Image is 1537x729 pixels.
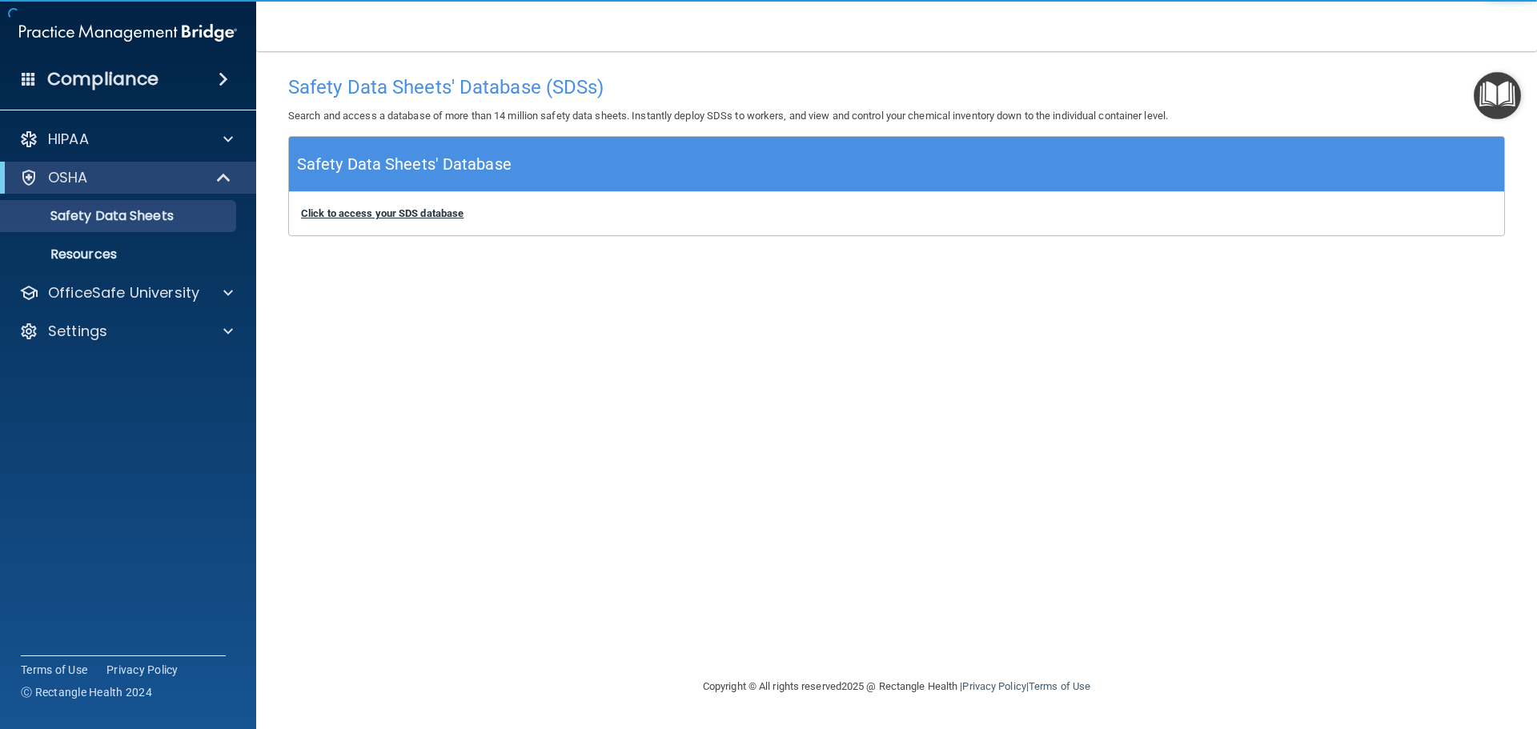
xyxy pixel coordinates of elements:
[288,77,1505,98] h4: Safety Data Sheets' Database (SDSs)
[1474,72,1521,119] button: Open Resource Center
[1029,680,1090,692] a: Terms of Use
[10,208,229,224] p: Safety Data Sheets
[297,150,512,178] h5: Safety Data Sheets' Database
[19,130,233,149] a: HIPAA
[21,662,87,678] a: Terms of Use
[604,661,1189,712] div: Copyright © All rights reserved 2025 @ Rectangle Health | |
[106,662,179,678] a: Privacy Policy
[10,246,229,262] p: Resources
[21,684,152,700] span: Ⓒ Rectangle Health 2024
[19,322,233,341] a: Settings
[47,68,159,90] h4: Compliance
[48,283,199,302] p: OfficeSafe University
[19,17,237,49] img: PMB logo
[48,168,88,187] p: OSHA
[48,322,107,341] p: Settings
[19,168,232,187] a: OSHA
[1260,615,1518,679] iframe: Drift Widget Chat Controller
[962,680,1025,692] a: Privacy Policy
[48,130,89,149] p: HIPAA
[288,106,1505,126] p: Search and access a database of more than 14 million safety data sheets. Instantly deploy SDSs to...
[301,207,464,219] a: Click to access your SDS database
[19,283,233,302] a: OfficeSafe University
